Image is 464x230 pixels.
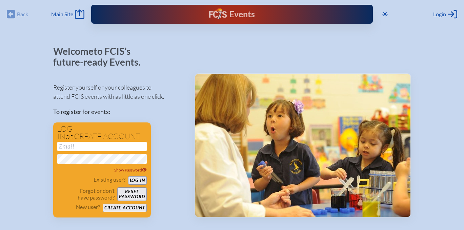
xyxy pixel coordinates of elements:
p: New user? [76,204,100,210]
p: To register for events: [53,107,184,116]
button: Resetpassword [117,187,146,201]
a: Main Site [51,9,84,19]
input: Email [57,142,147,151]
img: Events [195,74,410,217]
p: Register yourself or your colleagues to attend FCIS events with as little as one click. [53,83,184,101]
span: or [65,134,74,140]
div: FCIS Events — Future ready [173,8,291,20]
p: Existing user? [94,176,125,183]
span: Main Site [51,11,73,18]
p: Welcome to FCIS’s future-ready Events. [53,46,148,67]
button: Log in [128,176,147,185]
h1: Log in create account [57,125,147,140]
p: Forgot or don’t have password? [57,187,115,201]
span: Show Password [114,167,147,172]
span: Login [433,11,446,18]
button: Create account [103,204,146,212]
